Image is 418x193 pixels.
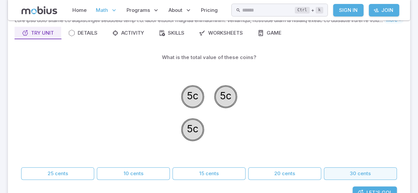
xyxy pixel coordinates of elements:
button: 25 cents [21,167,94,180]
div: Details [68,29,97,37]
text: 5c [187,123,199,135]
text: 5c [187,90,199,102]
a: Home [70,3,89,18]
div: + [295,6,323,14]
kbd: Ctrl [295,7,310,14]
p: Lore ipsu dolo sitame co adipiscingeli seddoeiu temp I.U. labor etdolor magnaa enimadminim. Venia... [15,17,384,24]
span: About [169,7,182,14]
button: 10 cents [97,167,170,180]
div: Activity [112,29,144,37]
span: Programs [127,7,150,14]
a: Pricing [199,3,220,18]
button: 30 cents [324,167,397,180]
button: 20 cents [248,167,321,180]
span: Math [96,7,108,14]
div: Try Unit [22,29,54,37]
a: Sign In [333,4,363,16]
text: 5c [220,90,232,102]
a: Join [369,4,399,16]
p: What is the total value of these coins? [162,54,256,61]
div: Worksheets [199,29,243,37]
div: Game [257,29,282,37]
button: 15 cents [172,167,246,180]
kbd: k [316,7,323,14]
div: Skills [159,29,184,37]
